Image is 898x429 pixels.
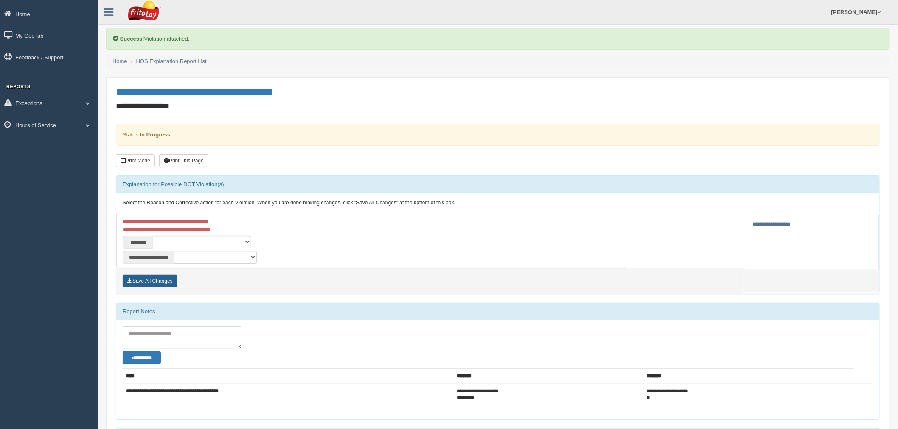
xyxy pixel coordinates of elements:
[123,275,177,287] button: Save
[112,58,127,64] a: Home
[116,193,879,213] div: Select the Reason and Corrective action for each Violation. When you are done making changes, cli...
[116,154,155,167] button: Print Mode
[116,303,879,320] div: Report Notes
[136,58,207,64] a: HOS Explanation Report List
[123,351,161,364] button: Change Filter Options
[159,154,208,167] button: Print This Page
[116,124,880,145] div: Status:
[116,176,879,193] div: Explanation for Possible DOT Violation(s)
[120,36,144,42] b: Success!
[140,131,170,138] strong: In Progress
[106,28,890,50] div: Violation attached.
